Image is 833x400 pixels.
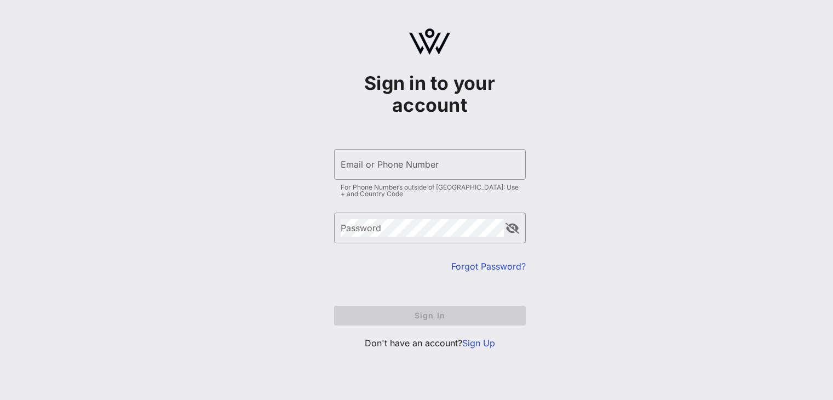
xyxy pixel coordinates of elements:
[451,261,526,272] a: Forgot Password?
[341,184,519,197] div: For Phone Numbers outside of [GEOGRAPHIC_DATA]: Use + and Country Code
[462,338,495,348] a: Sign Up
[334,72,526,116] h1: Sign in to your account
[334,336,526,350] p: Don't have an account?
[409,28,450,55] img: logo.svg
[505,223,519,234] button: append icon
